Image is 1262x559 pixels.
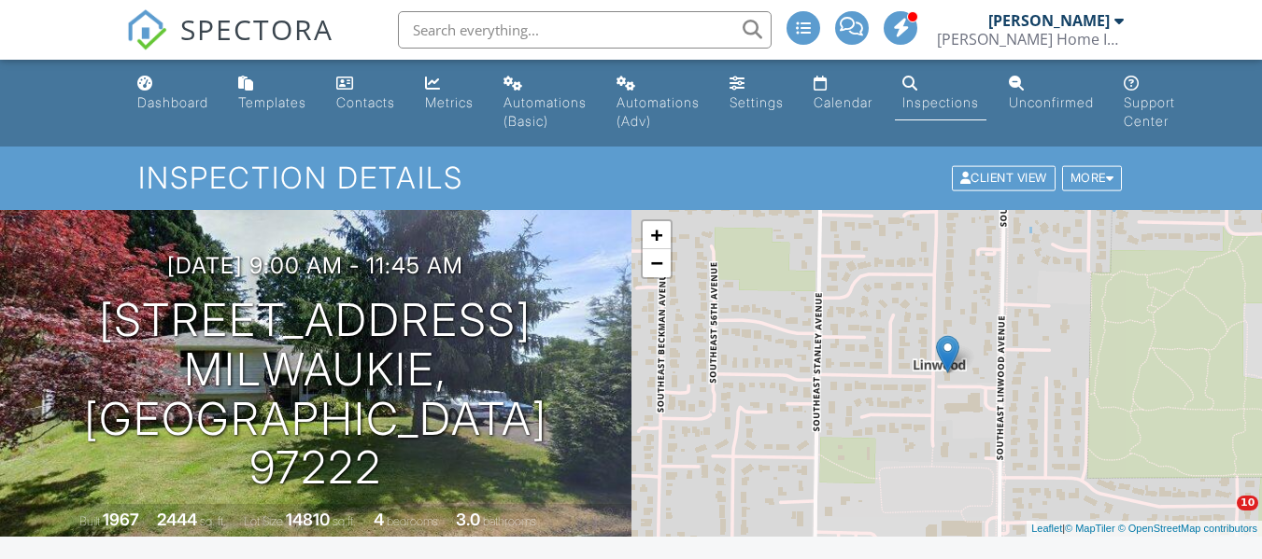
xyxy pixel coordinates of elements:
div: Templates [238,94,306,110]
a: Zoom out [643,249,671,277]
div: Metrics [425,94,474,110]
h1: Inspection Details [138,161,1124,194]
a: Support Center [1116,67,1183,139]
div: 2444 [157,510,197,529]
span: sq.ft. [333,514,356,528]
span: bathrooms [483,514,536,528]
span: sq. ft. [200,514,226,528]
div: Automations (Basic) [503,94,587,129]
a: Unconfirmed [1001,67,1101,120]
a: Leaflet [1031,523,1062,534]
a: Dashboard [130,67,216,120]
span: Lot Size [244,514,283,528]
a: Automations (Advanced) [609,67,707,139]
a: Settings [722,67,791,120]
div: Client View [952,166,1056,191]
div: 3.0 [456,510,480,529]
div: Thompson Home Inspection, LLC [937,30,1124,49]
div: 4 [374,510,384,529]
span: 10 [1237,496,1258,510]
a: © OpenStreetMap contributors [1118,523,1257,534]
a: Metrics [418,67,481,120]
span: Built [79,514,100,528]
a: Calendar [806,67,880,120]
div: Contacts [336,94,395,110]
div: 14810 [286,510,330,529]
a: Inspections [895,67,986,120]
h3: [DATE] 9:00 am - 11:45 am [167,253,463,278]
a: Client View [950,170,1060,184]
span: SPECTORA [180,9,333,49]
a: Automations (Basic) [496,67,594,139]
div: Support Center [1124,94,1175,129]
span: bedrooms [387,514,438,528]
div: Inspections [902,94,979,110]
input: Search everything... [398,11,772,49]
div: Settings [730,94,784,110]
a: Zoom in [643,221,671,249]
a: © MapTiler [1065,523,1115,534]
a: SPECTORA [126,25,333,64]
img: The Best Home Inspection Software - Spectora [126,9,167,50]
a: Contacts [329,67,403,120]
div: | [1027,521,1262,537]
div: Calendar [814,94,872,110]
div: Dashboard [137,94,208,110]
div: 1967 [103,510,139,529]
div: Automations (Adv) [617,94,700,129]
h1: [STREET_ADDRESS] Milwaukie, [GEOGRAPHIC_DATA] 97222 [30,296,602,493]
div: Unconfirmed [1009,94,1094,110]
iframe: Intercom live chat [1198,496,1243,540]
a: Templates [231,67,314,120]
div: More [1062,166,1123,191]
div: [PERSON_NAME] [988,11,1110,30]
